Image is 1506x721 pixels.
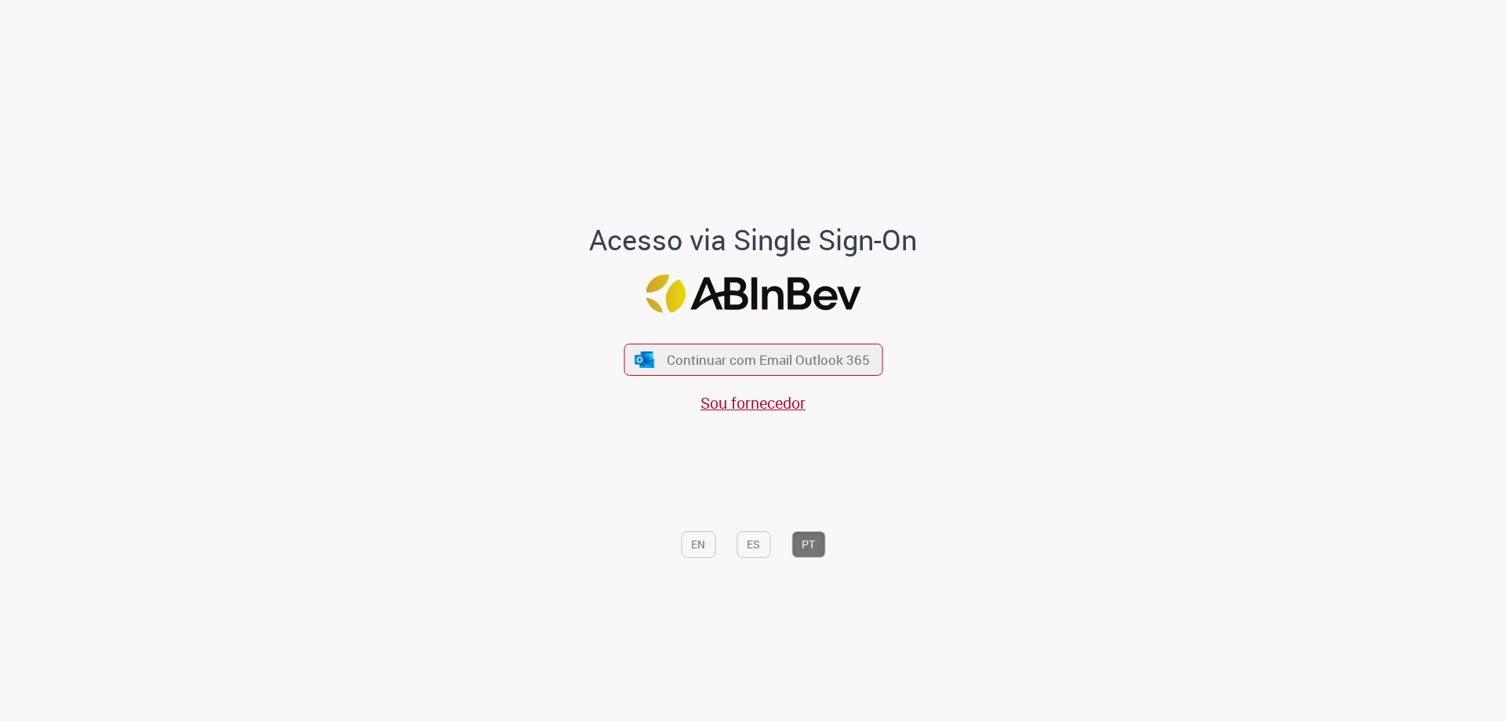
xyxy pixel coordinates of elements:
button: PT [791,531,825,558]
a: Sou fornecedor [700,392,806,413]
img: ícone Azure/Microsoft 360 [634,351,656,368]
button: ES [737,531,770,558]
h1: Acesso via Single Sign-On [536,224,971,256]
span: Continuar com Email Outlook 365 [667,351,870,369]
button: EN [681,531,715,558]
img: Logo ABInBev [646,275,860,313]
button: ícone Azure/Microsoft 360 Continuar com Email Outlook 365 [624,344,882,376]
